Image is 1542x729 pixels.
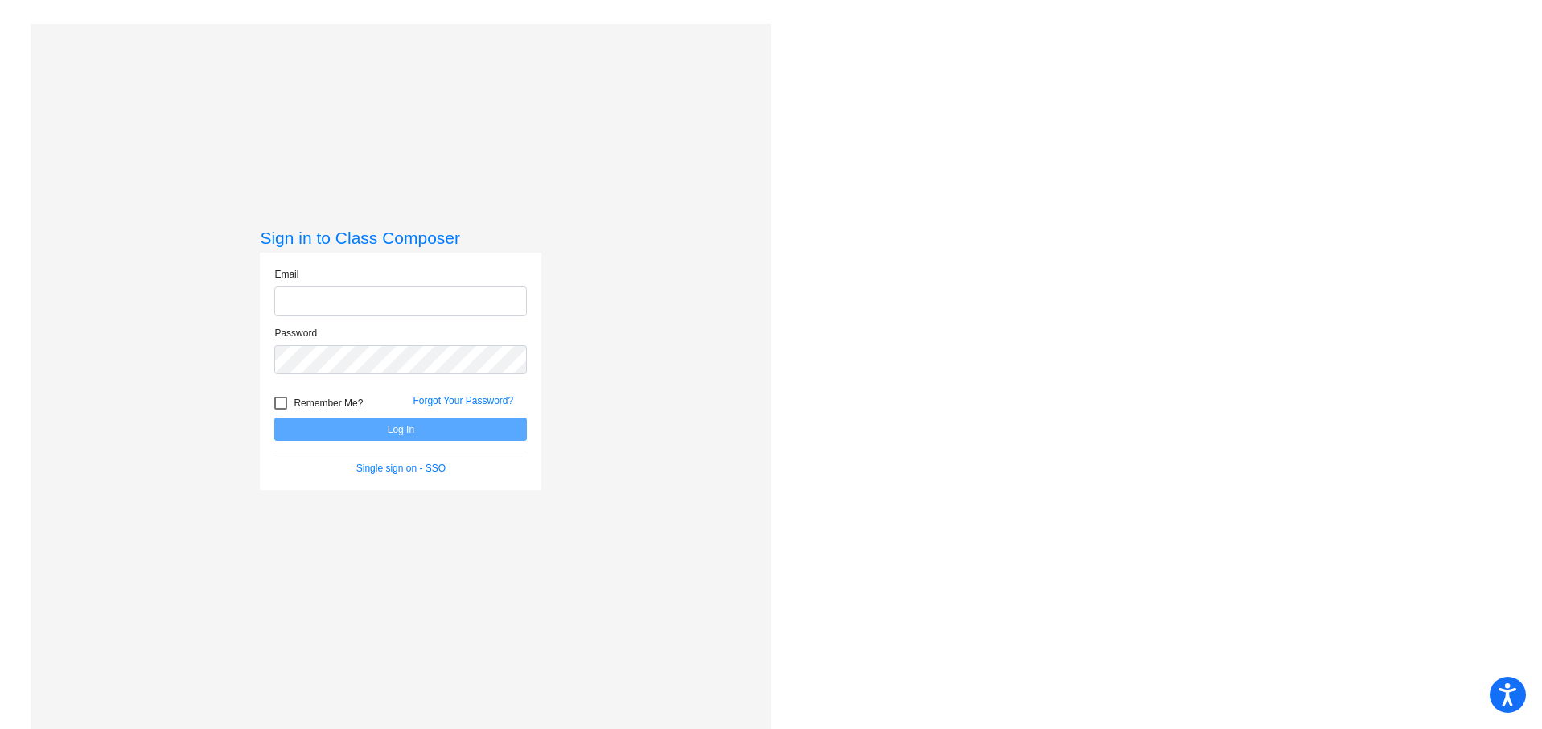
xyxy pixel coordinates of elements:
[413,395,513,406] a: Forgot Your Password?
[274,418,527,441] button: Log In
[356,463,446,474] a: Single sign on - SSO
[260,228,541,248] h3: Sign in to Class Composer
[294,393,363,413] span: Remember Me?
[274,326,317,340] label: Password
[274,267,298,282] label: Email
